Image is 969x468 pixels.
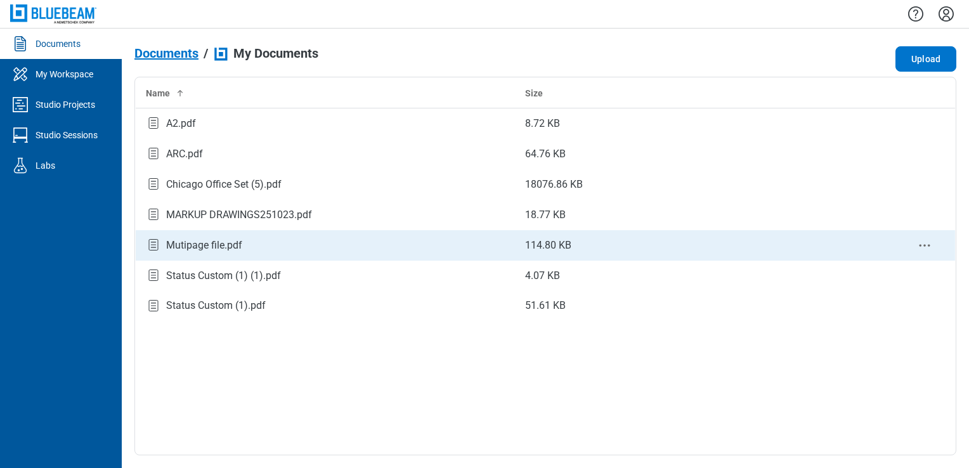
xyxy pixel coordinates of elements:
[515,169,895,200] td: 18076.86 KB
[166,177,282,192] div: Chicago Office Set (5).pdf
[36,98,95,111] div: Studio Projects
[515,261,895,291] td: 4.07 KB
[233,46,318,60] span: My Documents
[166,207,312,223] div: MARKUP DRAWINGS251023.pdf
[10,155,30,176] svg: Labs
[36,129,98,141] div: Studio Sessions
[10,125,30,145] svg: Studio Sessions
[936,3,956,25] button: Settings
[166,146,203,162] div: ARC.pdf
[166,238,242,253] div: Mutipage file.pdf
[36,159,55,172] div: Labs
[146,87,505,100] div: Name
[135,77,956,322] table: bb-data-table
[515,291,895,322] td: 51.61 KB
[166,268,281,283] div: Status Custom (1) (1).pdf
[166,298,266,313] div: Status Custom (1).pdf
[134,46,198,60] span: Documents
[10,94,30,115] svg: Studio Projects
[515,108,895,139] td: 8.72 KB
[515,139,895,169] td: 64.76 KB
[515,200,895,230] td: 18.77 KB
[515,230,895,261] td: 114.80 KB
[36,37,81,50] div: Documents
[166,116,196,131] div: A2.pdf
[525,87,885,100] div: Size
[204,46,208,60] div: /
[10,4,96,23] img: Bluebeam, Inc.
[917,238,932,253] button: context-menu
[895,46,956,72] button: Upload
[36,68,93,81] div: My Workspace
[10,64,30,84] svg: My Workspace
[10,34,30,54] svg: Documents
